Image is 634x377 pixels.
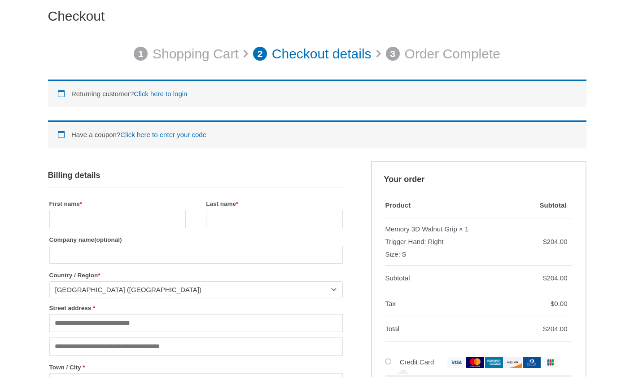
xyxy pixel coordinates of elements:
[272,41,372,67] p: Checkout details
[153,41,239,67] p: Shopping Cart
[134,47,148,61] span: 1
[523,357,541,368] img: dinersclub
[551,300,554,307] span: $
[385,235,426,248] dt: Trigger Hand:
[49,269,343,281] label: Country / Region
[48,120,586,148] div: Have a coupon?
[543,238,547,245] span: $
[206,198,342,210] label: Last name
[49,281,343,298] span: Country / Region
[134,90,187,98] a: Click here to login
[371,161,586,193] h3: Your order
[447,357,465,368] img: visa
[253,41,372,67] a: 2 Checkout details
[542,357,560,368] img: jcb
[134,41,239,67] a: 1 Shopping Cart
[385,291,535,317] th: Tax
[49,198,186,210] label: First name
[543,325,547,333] span: $
[385,223,457,235] div: Memory 3D Walnut Grip
[543,325,567,333] bdi: 204.00
[543,274,567,282] bdi: 204.00
[120,131,206,138] a: Enter your coupon code
[504,357,522,368] img: discover
[385,248,400,261] dt: Size:
[48,80,586,107] div: Returning customer?
[49,234,343,246] label: Company name
[49,361,343,373] label: Town / City
[253,47,267,61] span: 2
[385,248,530,261] p: S
[48,161,344,187] h3: Billing details
[55,285,329,294] span: United States (US)
[466,357,484,368] img: mastercard
[385,266,535,291] th: Subtotal
[49,302,343,314] label: Street address
[543,274,547,282] span: $
[385,316,535,342] th: Total
[48,8,586,24] h1: Checkout
[385,235,530,248] p: Right
[485,357,503,368] img: amex
[551,300,568,307] bdi: 0.00
[94,236,122,243] span: (optional)
[535,193,572,218] th: Subtotal
[385,193,535,218] th: Product
[400,358,560,366] label: Credit Card
[459,223,468,235] strong: × 1
[543,238,567,245] bdi: 204.00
